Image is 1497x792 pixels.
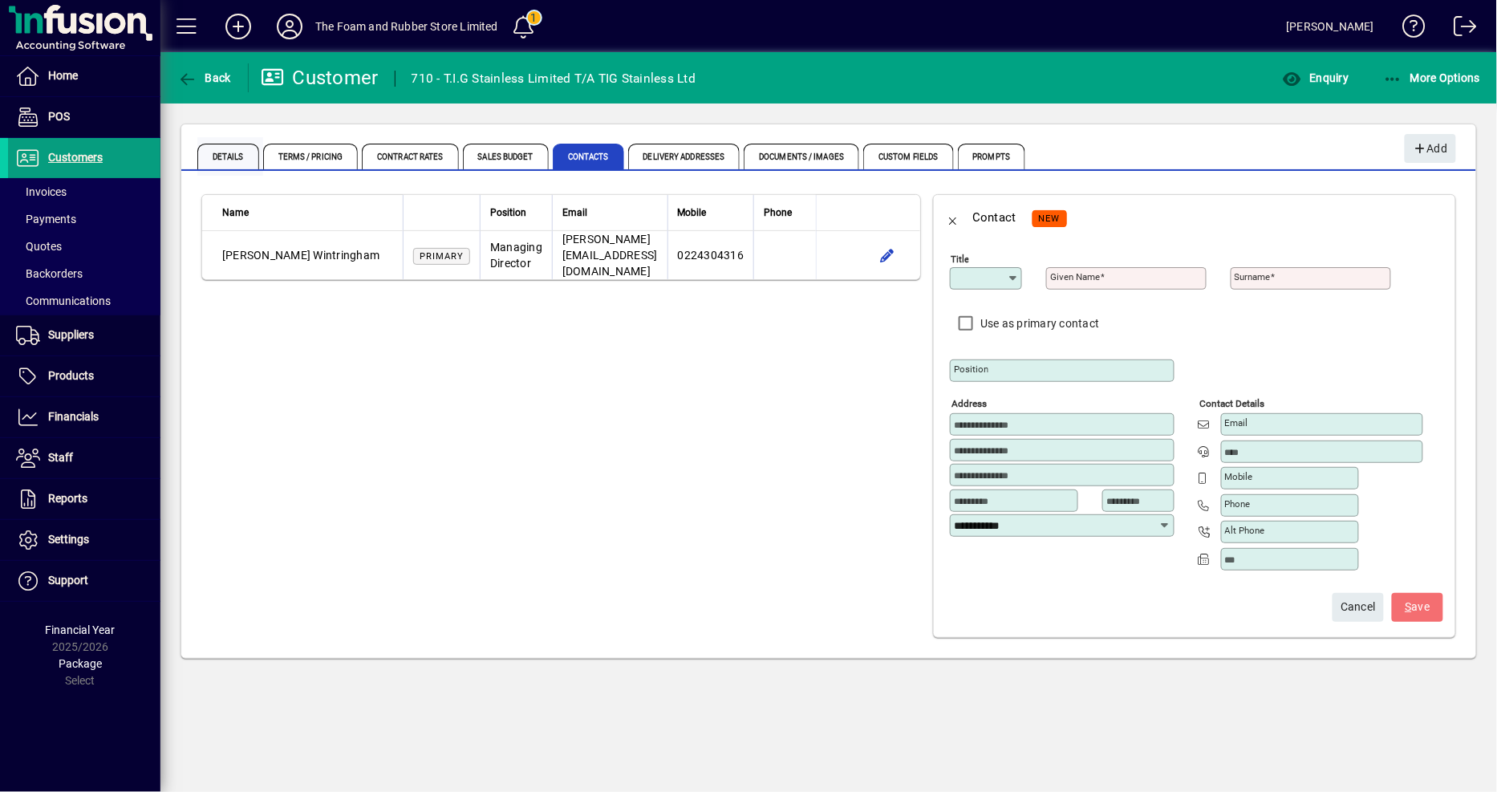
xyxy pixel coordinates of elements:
mat-label: Mobile [1225,471,1253,482]
a: Suppliers [8,315,160,355]
span: More Options [1383,71,1481,84]
a: Settings [8,520,160,560]
a: POS [8,97,160,137]
label: Use as primary contact [977,315,1100,331]
div: Customer [261,65,379,91]
span: Contacts [553,144,624,169]
span: Primary [420,251,464,262]
button: Back [173,63,235,92]
span: ave [1406,594,1430,620]
a: Staff [8,438,160,478]
a: Quotes [8,233,160,260]
span: Back [177,71,231,84]
span: Payments [16,213,76,225]
a: Backorders [8,260,160,287]
a: Products [8,356,160,396]
div: Mobile [678,204,744,221]
span: 0224304316 [678,249,744,262]
a: Reports [8,479,160,519]
mat-label: Phone [1225,498,1251,510]
div: Phone [764,204,806,221]
span: Contract Rates [362,144,458,169]
span: [PERSON_NAME] [222,249,310,262]
mat-label: Title [951,254,969,265]
div: Name [222,204,393,221]
button: Cancel [1333,593,1384,622]
span: POS [48,110,70,123]
div: Contact [972,205,1016,230]
span: Position [490,204,526,221]
span: Email [562,204,587,221]
span: Custom Fields [863,144,953,169]
span: Mobile [678,204,707,221]
span: Home [48,69,78,82]
a: Payments [8,205,160,233]
span: Details [197,144,259,169]
a: Financials [8,397,160,437]
button: Add [213,12,264,41]
span: Suppliers [48,328,94,341]
mat-label: Email [1225,417,1248,428]
span: NEW [1039,213,1061,224]
div: Position [490,204,542,221]
span: Sales Budget [463,144,549,169]
span: Delivery Addresses [628,144,740,169]
span: Terms / Pricing [263,144,359,169]
span: Name [222,204,249,221]
span: Prompts [958,144,1026,169]
div: [PERSON_NAME] [1287,14,1374,39]
span: Financial Year [46,623,116,636]
button: Profile [264,12,315,41]
span: S [1406,600,1412,613]
span: Backorders [16,267,83,280]
span: Staff [48,451,73,464]
span: Customers [48,151,103,164]
span: Reports [48,492,87,505]
button: Enquiry [1278,63,1353,92]
span: Documents / Images [744,144,859,169]
span: Support [48,574,88,587]
span: Package [59,657,102,670]
span: Invoices [16,185,67,198]
a: Home [8,56,160,96]
a: Logout [1442,3,1477,55]
span: Settings [48,533,89,546]
div: The Foam and Rubber Store Limited [315,14,498,39]
mat-label: Given name [1050,271,1100,282]
span: Wintringham [314,249,380,262]
button: Save [1392,593,1443,622]
span: Add [1413,136,1447,162]
mat-label: Position [954,364,988,375]
mat-label: Alt Phone [1225,525,1265,536]
span: Communications [16,294,111,307]
div: 710 - T.I.G Stainless Limited T/A TIG Stainless Ltd [412,66,696,91]
app-page-header-button: Back [160,63,249,92]
span: Cancel [1341,594,1376,620]
a: Communications [8,287,160,315]
a: Invoices [8,178,160,205]
span: Quotes [16,240,62,253]
button: Add [1405,134,1456,163]
mat-label: Surname [1235,271,1271,282]
span: Financials [48,410,99,423]
span: [PERSON_NAME][EMAIL_ADDRESS][DOMAIN_NAME] [562,233,658,278]
a: Knowledge Base [1390,3,1426,55]
a: Support [8,561,160,601]
span: Enquiry [1282,71,1349,84]
div: Email [562,204,658,221]
button: Back [934,198,972,237]
button: More Options [1379,63,1485,92]
span: Phone [764,204,792,221]
td: Managing Director [480,231,552,279]
span: Products [48,369,94,382]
